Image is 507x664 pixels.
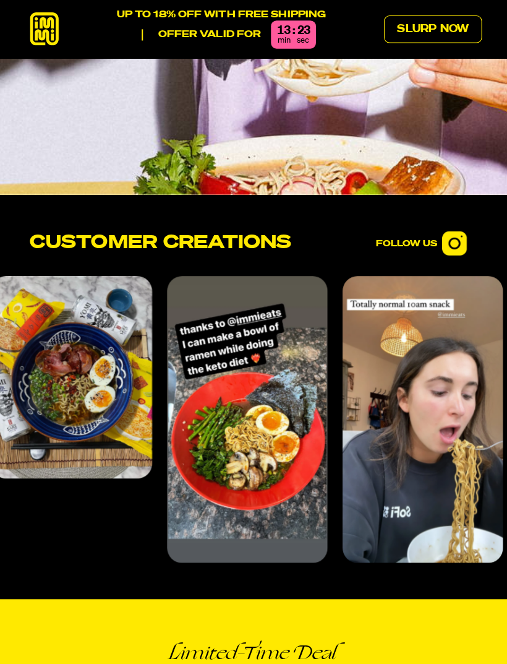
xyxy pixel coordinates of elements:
[339,274,498,558] li: 4 of 4
[140,30,258,41] p: Offer valid for
[372,230,462,254] a: Follow Us
[275,26,287,38] div: 13
[294,37,307,45] span: sec
[30,233,289,251] h2: Customer Creations
[165,274,324,558] li: 3 of 4
[275,37,288,45] span: min
[289,26,292,38] div: :
[380,16,477,43] a: Slurp Now
[294,26,307,38] div: 23
[138,636,369,658] em: Limited-Time Deal
[6,607,116,658] iframe: Marketing Popup
[116,10,323,21] p: UP TO 18% OFF WITH FREE SHIPPING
